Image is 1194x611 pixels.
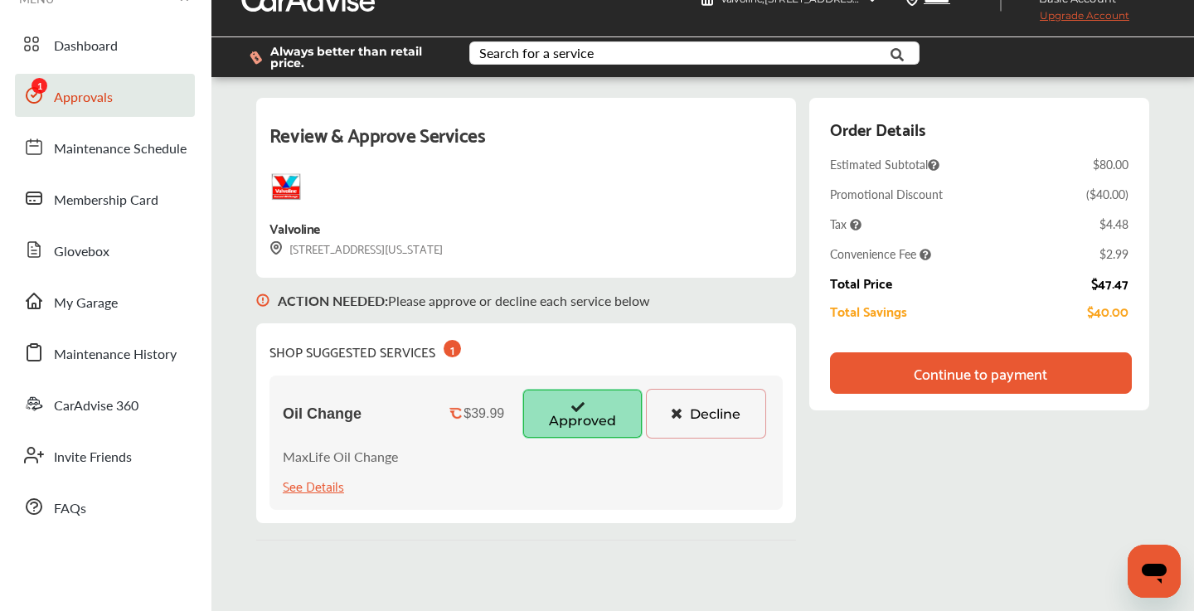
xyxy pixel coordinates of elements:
div: $39.99 [464,406,504,421]
button: Approved [522,389,643,439]
a: Glovebox [15,228,195,271]
span: Always better than retail price. [270,46,443,69]
span: Dashboard [54,36,118,57]
span: Convenience Fee [830,245,931,262]
img: svg+xml;base64,PHN2ZyB3aWR0aD0iMTYiIGhlaWdodD0iMTciIHZpZXdCb3g9IjAgMCAxNiAxNyIgZmlsbD0ibm9uZSIgeG... [269,241,283,255]
div: Order Details [830,114,925,143]
a: FAQs [15,485,195,528]
div: See Details [283,474,344,497]
p: MaxLife Oil Change [283,447,398,466]
span: Glovebox [54,241,109,263]
div: $47.47 [1091,275,1128,290]
span: Invite Friends [54,447,132,468]
div: $80.00 [1093,156,1128,172]
span: Tax [830,216,862,232]
div: $4.48 [1099,216,1128,232]
div: Valvoline [269,216,320,239]
div: $40.00 [1087,303,1128,318]
a: Membership Card [15,177,195,220]
div: Promotional Discount [830,186,943,202]
span: Maintenance Schedule [54,138,187,160]
img: dollor_label_vector.a70140d1.svg [250,51,262,65]
span: Membership Card [54,190,158,211]
span: CarAdvise 360 [54,395,138,417]
a: Invite Friends [15,434,195,477]
div: SHOP SUGGESTED SERVICES [269,337,461,362]
img: logo-valvoline.png [269,170,303,203]
div: ( $40.00 ) [1086,186,1128,202]
span: Approvals [54,87,113,109]
span: Oil Change [283,405,362,423]
p: Please approve or decline each service below [278,291,650,310]
a: Approvals [15,74,195,117]
a: Maintenance Schedule [15,125,195,168]
div: [STREET_ADDRESS][US_STATE] [269,239,443,258]
div: Total Price [830,275,892,290]
div: Search for a service [479,46,594,60]
iframe: Button to launch messaging window [1128,545,1181,598]
div: Continue to payment [914,365,1047,381]
span: FAQs [54,498,86,520]
img: svg+xml;base64,PHN2ZyB3aWR0aD0iMTYiIGhlaWdodD0iMTciIHZpZXdCb3g9IjAgMCAxNiAxNyIgZmlsbD0ibm9uZSIgeG... [256,278,269,323]
div: $2.99 [1099,245,1128,262]
a: Dashboard [15,22,195,65]
a: Maintenance History [15,331,195,374]
div: Review & Approve Services [269,118,783,170]
b: ACTION NEEDED : [278,291,388,310]
span: Maintenance History [54,344,177,366]
a: CarAdvise 360 [15,382,195,425]
span: My Garage [54,293,118,314]
div: 1 [444,340,461,357]
button: Decline [646,389,766,439]
span: Estimated Subtotal [830,156,939,172]
a: My Garage [15,279,195,322]
div: Total Savings [830,303,907,318]
span: Upgrade Account [1015,9,1129,30]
